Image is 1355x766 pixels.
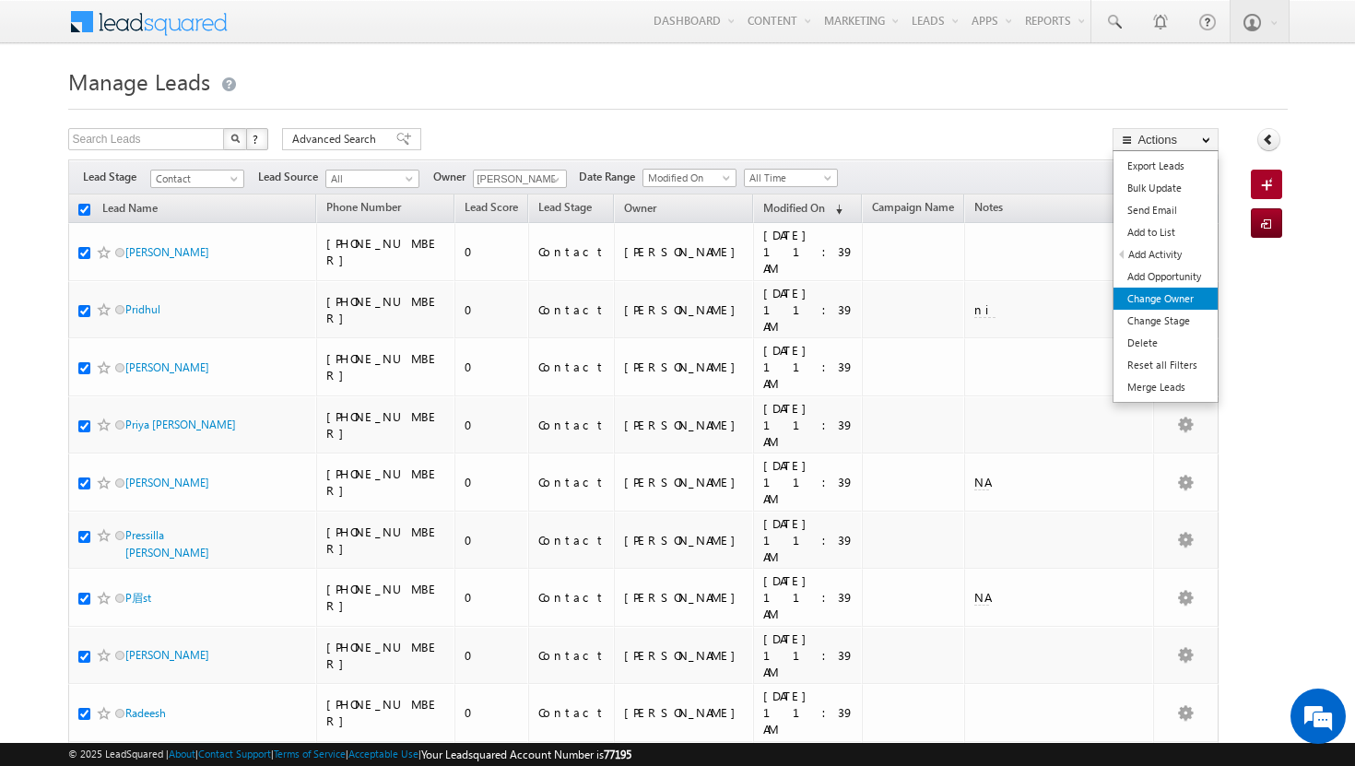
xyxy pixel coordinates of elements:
[1113,376,1218,398] a: Merge Leads
[326,696,446,729] div: [PHONE_NUMBER]
[1113,354,1218,376] a: Reset all Filters
[125,360,209,374] a: [PERSON_NAME]
[538,647,606,664] div: Contact
[465,474,520,490] div: 0
[433,169,473,185] span: Owner
[465,647,520,664] div: 0
[326,200,401,214] span: Phone Number
[624,417,745,433] div: [PERSON_NAME]
[1113,310,1218,332] a: Change Stage
[745,170,832,186] span: All Time
[744,169,838,187] a: All Time
[302,9,347,53] div: Minimize live chat window
[538,200,592,214] span: Lead Stage
[465,417,520,433] div: 0
[538,301,606,318] div: Contact
[763,227,854,277] div: [DATE] 11:39 AM
[974,589,989,605] span: NA
[230,134,240,143] img: Search
[624,301,745,318] div: [PERSON_NAME]
[96,97,310,121] div: Chat with us now
[624,589,745,606] div: [PERSON_NAME]
[78,204,90,216] input: Check all records
[83,169,150,185] span: Lead Stage
[326,235,446,268] div: [PHONE_NUMBER]
[763,572,854,622] div: [DATE] 11:39 AM
[624,243,745,260] div: [PERSON_NAME]
[624,474,745,490] div: [PERSON_NAME]
[763,285,854,335] div: [DATE] 11:39 AM
[828,202,842,217] span: (sorted descending)
[538,417,606,433] div: Contact
[326,171,414,187] span: All
[538,532,606,548] div: Contact
[763,630,854,680] div: [DATE] 11:39 AM
[538,243,606,260] div: Contact
[465,532,520,548] div: 0
[763,457,854,507] div: [DATE] 11:39 AM
[348,748,418,760] a: Acceptable Use
[538,704,606,721] div: Contact
[863,197,963,221] a: Campaign Name
[465,200,518,214] span: Lead Score
[1113,199,1218,221] a: Send Email
[763,400,854,450] div: [DATE] 11:39 AM
[465,301,520,318] div: 0
[763,342,854,392] div: [DATE] 11:39 AM
[465,359,520,375] div: 0
[325,170,419,188] a: All
[326,350,446,383] div: [PHONE_NUMBER]
[1113,221,1218,243] a: Add to List
[326,639,446,672] div: [PHONE_NUMBER]
[151,171,239,187] span: Contact
[1113,128,1219,151] button: Actions
[624,704,745,721] div: [PERSON_NAME]
[1114,243,1218,265] a: Add Activity
[465,243,520,260] div: 0
[246,128,268,150] button: ?
[1113,265,1218,288] a: Add Opportunity
[465,704,520,721] div: 0
[125,245,209,259] a: [PERSON_NAME]
[258,169,325,185] span: Lead Source
[624,359,745,375] div: [PERSON_NAME]
[872,200,954,214] span: Campaign Name
[31,97,77,121] img: d_60004797649_company_0_60004797649
[125,418,236,431] a: Priya [PERSON_NAME]
[1113,332,1218,354] a: Delete
[253,131,261,147] span: ?
[125,302,160,316] a: Pridhul
[326,293,446,326] div: [PHONE_NUMBER]
[538,589,606,606] div: Contact
[292,131,382,147] span: Advanced Search
[1113,288,1218,310] a: Change Owner
[125,528,209,560] a: Pressilla [PERSON_NAME]
[68,66,210,96] span: Manage Leads
[974,301,996,317] span: ni
[326,524,446,557] div: [PHONE_NUMBER]
[542,171,565,189] a: Show All Items
[326,581,446,614] div: [PHONE_NUMBER]
[529,197,601,221] a: Lead Stage
[198,748,271,760] a: Contact Support
[24,171,336,552] textarea: Type your message and hit 'Enter'
[642,169,736,187] a: Modified On
[538,359,606,375] div: Contact
[624,532,745,548] div: [PERSON_NAME]
[763,515,854,565] div: [DATE] 11:39 AM
[125,648,209,662] a: [PERSON_NAME]
[643,170,731,186] span: Modified On
[1113,155,1218,177] a: Export Leads
[274,748,346,760] a: Terms of Service
[1113,177,1218,199] a: Bulk Update
[604,748,631,761] span: 77195
[754,197,852,221] a: Modified On (sorted descending)
[150,170,244,188] a: Contact
[455,197,527,221] a: Lead Score
[125,706,166,720] a: Radeesh
[624,201,656,215] span: Owner
[579,169,642,185] span: Date Range
[326,408,446,442] div: [PHONE_NUMBER]
[421,748,631,761] span: Your Leadsquared Account Number is
[974,474,989,489] span: NA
